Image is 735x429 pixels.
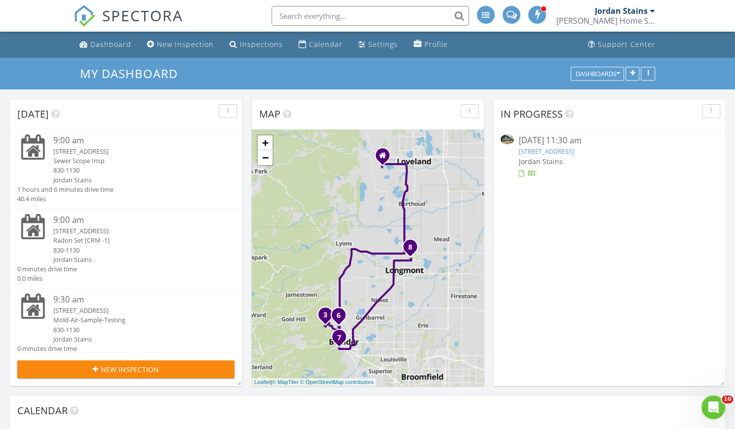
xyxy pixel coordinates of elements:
a: Inspections [226,36,287,54]
div: 754 S County Road 23 E, Loveland CO 80537 [383,155,388,161]
div: Sewer Scope Insp [53,156,216,166]
div: 1831 Ashford Cir , Longmont, Colorado 80504 [410,247,416,253]
a: [DATE] 11:30 am [STREET_ADDRESS] Jordan Stains [501,134,718,178]
div: Settings [368,40,398,49]
div: Calendar [309,40,343,49]
img: 9359147%2Fcover_photos%2FFGVe2tgCoLD6DH6bTzaT%2Fsmall.jpg [501,134,514,144]
a: Zoom out [258,150,272,165]
div: | [252,378,376,386]
a: © MapTiler [272,379,299,385]
a: © OpenStreetMap contributors [300,379,374,385]
a: SPECTORA [74,13,183,34]
a: 9:00 am [STREET_ADDRESS] Radon Set [CRM -1] 830-1130 Jordan Stains 0 minutes drive time 0.0 miles [17,214,234,283]
a: Zoom in [258,135,272,150]
div: Scott Home Services, LLC [556,16,655,26]
a: [STREET_ADDRESS] [519,147,574,156]
span: [DATE] [17,107,49,121]
div: Dashboard [90,40,131,49]
div: Support Center [598,40,656,49]
div: 0.0 miles [17,274,77,283]
div: 334 Wild Horse Cir , Boulder, CO 80304 [325,314,331,320]
div: Profile [425,40,448,49]
div: [STREET_ADDRESS] [53,226,216,236]
div: 9:00 am [53,134,216,147]
input: Search everything... [271,6,469,26]
span: 10 [722,395,733,403]
button: New Inspection [17,360,234,378]
div: Mold-Air-Sample-Testing [53,315,216,325]
span: Calendar [17,404,68,417]
div: Dashboards [575,70,619,77]
a: 9:00 am [STREET_ADDRESS] Sewer Scope Insp 830-1130 Jordan Stains 1 hours and 6 minutes drive time... [17,134,234,204]
iframe: Intercom live chat [701,395,725,419]
a: Dashboard [76,36,135,54]
a: Calendar [295,36,347,54]
div: [DATE] 11:30 am [519,134,700,147]
div: 830-1130 [53,166,216,175]
a: Support Center [584,36,659,54]
span: Jordan Stains [519,157,563,166]
i: 6 [337,312,341,319]
a: 9:30 am [STREET_ADDRESS] Mold-Air-Sample-Testing 830-1130 Jordan Stains 0 minutes drive time 0.0 ... [17,294,234,363]
a: Settings [354,36,402,54]
div: 781 Grant Pl , Boulder, Colorado 80302 [339,337,345,343]
div: Jordan Stains [595,6,648,16]
span: Map [259,107,280,121]
div: [STREET_ADDRESS] [53,306,216,315]
div: Jordan Stains [53,255,216,264]
div: 9:00 am [53,214,216,226]
span: In Progress [501,107,563,121]
div: 0 minutes drive time [17,264,77,274]
span: SPECTORA [102,5,183,26]
a: My Dashboard [80,65,186,82]
span: New Inspection [101,364,159,375]
div: Jordan Stains [53,335,216,344]
div: 40.4 miles [17,194,114,204]
div: New Inspection [157,40,214,49]
div: Radon Set [CRM -1] [53,236,216,245]
div: Jordan Stains [53,175,216,185]
div: 0 minutes drive time [17,344,77,353]
a: Leaflet [254,379,271,385]
div: Inspections [240,40,283,49]
i: 8 [408,244,412,251]
div: 950 Quince Ave , Boulder, Colorado 80304 [339,315,345,321]
div: 830-1130 [53,325,216,335]
div: 9:30 am [53,294,216,306]
button: Dashboards [571,67,624,81]
div: 1 hours and 6 minutes drive time [17,185,114,194]
i: 7 [337,334,341,341]
a: New Inspection [143,36,218,54]
img: The Best Home Inspection Software - Spectora [74,5,95,27]
a: Profile [410,36,452,54]
div: [STREET_ADDRESS] [53,147,216,156]
div: 830-1130 [53,246,216,255]
i: 3 [323,312,327,319]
